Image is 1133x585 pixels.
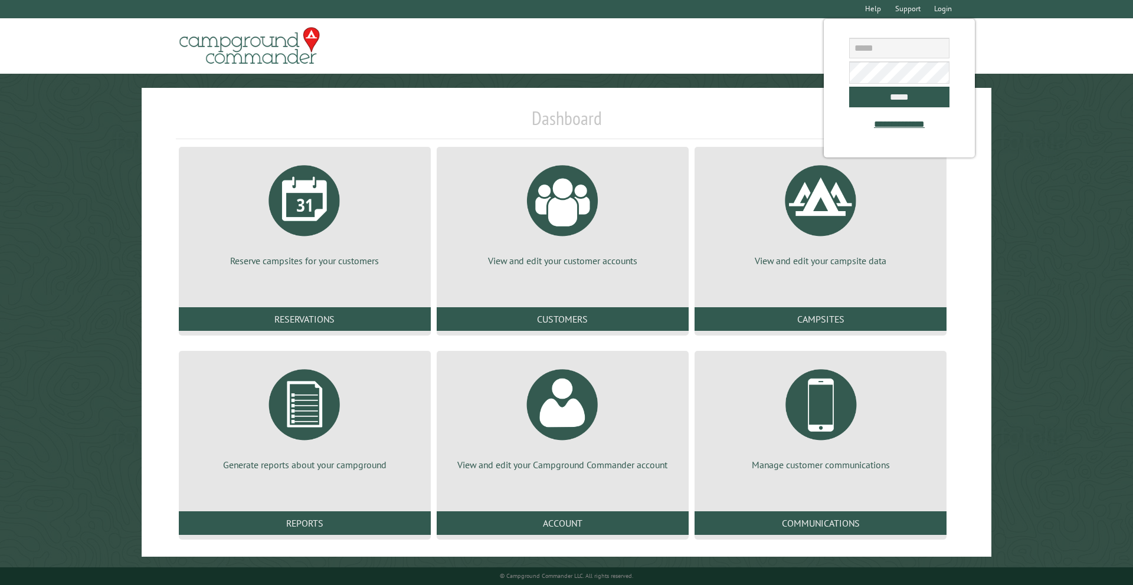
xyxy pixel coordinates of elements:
a: Campsites [695,307,947,331]
p: Generate reports about your campground [193,458,417,471]
h1: Dashboard [176,107,958,139]
a: Reserve campsites for your customers [193,156,417,267]
a: Generate reports about your campground [193,360,417,471]
a: Manage customer communications [709,360,932,471]
a: View and edit your campsite data [709,156,932,267]
small: © Campground Commander LLC. All rights reserved. [500,572,633,580]
a: Reservations [179,307,431,331]
p: View and edit your customer accounts [451,254,674,267]
a: View and edit your customer accounts [451,156,674,267]
a: Account [437,511,689,535]
a: Reports [179,511,431,535]
p: Reserve campsites for your customers [193,254,417,267]
p: View and edit your Campground Commander account [451,458,674,471]
a: View and edit your Campground Commander account [451,360,674,471]
a: Customers [437,307,689,331]
p: View and edit your campsite data [709,254,932,267]
a: Communications [695,511,947,535]
img: Campground Commander [176,23,323,69]
p: Manage customer communications [709,458,932,471]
